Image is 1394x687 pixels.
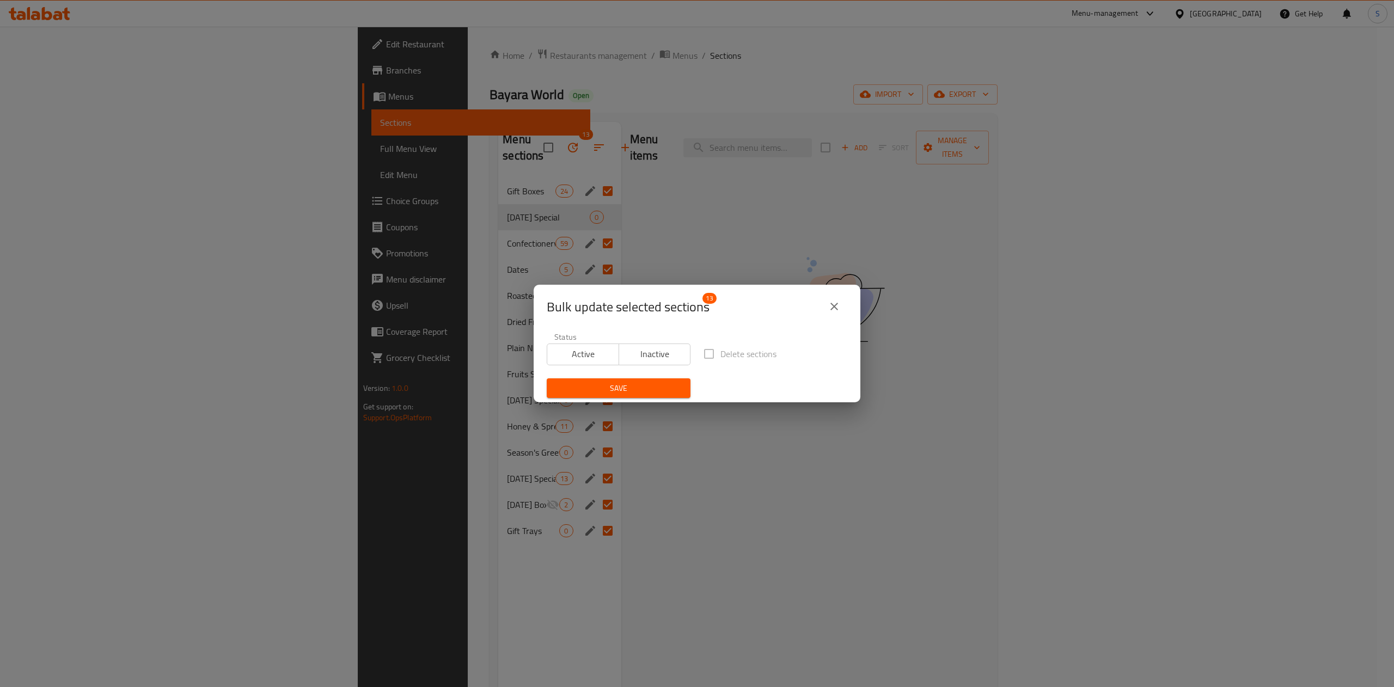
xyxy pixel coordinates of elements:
span: Delete sections [720,347,777,360]
button: Save [547,378,690,398]
span: 13 [702,293,717,304]
button: Inactive [619,343,691,365]
button: Active [547,343,619,365]
span: Save [555,382,682,395]
span: Inactive [623,346,687,362]
span: Active [552,346,615,362]
span: Bulk update selected sections [547,298,710,316]
button: close [821,293,847,320]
